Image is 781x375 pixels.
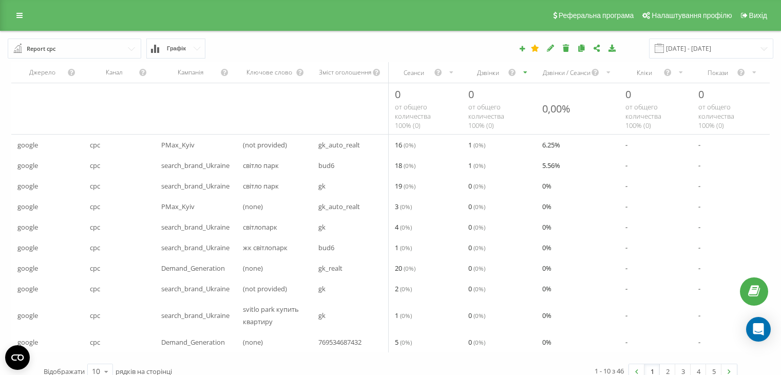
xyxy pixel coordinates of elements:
span: 0 [468,283,485,295]
span: gk_realt [318,262,342,274]
span: ( 0 %) [473,311,485,320]
span: google [17,180,38,192]
div: Покази [698,68,737,77]
span: 5.56 % [542,159,560,172]
span: жк світлопарк [243,241,288,254]
span: cpc [90,283,100,295]
span: svitlo park купить квартиру [243,303,306,328]
span: 0 [468,87,474,101]
span: (none) [243,200,263,213]
div: Open Intercom Messenger [746,317,771,342]
span: 1 [468,139,485,151]
span: - [625,262,627,274]
span: 0 % [542,241,551,254]
span: 769534687432 [318,336,361,348]
span: ( 0 %) [473,338,485,346]
span: ( 0 %) [404,264,415,272]
div: 0,00% [542,102,570,116]
span: 0 % [542,180,551,192]
span: - [698,139,700,151]
span: Графік [167,45,186,52]
span: ( 0 %) [400,338,412,346]
span: google [17,200,38,213]
span: ( 0 %) [400,223,412,231]
span: - [698,241,700,254]
span: cpc [90,200,100,213]
span: 18 [395,159,415,172]
span: google [17,309,38,322]
span: gk [318,309,326,322]
span: - [625,200,627,213]
span: search_brand_Ukraine [161,159,230,172]
span: search_brand_Ukraine [161,283,230,295]
span: 0 [468,262,485,274]
span: bud6 [318,159,334,172]
span: 0 [468,241,485,254]
span: 0 [468,336,485,348]
span: - [625,241,627,254]
span: cpc [90,139,100,151]
i: Створити звіт [519,45,526,51]
span: google [17,159,38,172]
span: от общего количества 100% ( 0 ) [468,102,504,130]
span: Demand_Generation [161,262,225,274]
span: - [698,180,700,192]
span: cpc [90,221,100,233]
span: ( 0 %) [473,202,485,211]
span: 19 [395,180,415,192]
span: от общего количества 100% ( 0 ) [395,102,431,130]
div: Ключове слово [243,68,296,77]
span: 2 [395,283,412,295]
span: світло парк [243,180,279,192]
span: 0 % [542,262,551,274]
span: cpc [90,336,100,348]
span: 0 % [542,283,551,295]
span: gk [318,283,326,295]
span: - [698,159,700,172]
i: Копіювати звіт [577,44,586,51]
span: 0 [468,180,485,192]
span: cpc [90,159,100,172]
span: google [17,241,38,254]
span: search_brand_Ukraine [161,241,230,254]
span: 5 [395,336,412,348]
span: от общего количества 100% ( 0 ) [698,102,734,130]
div: Кампанія [161,68,220,77]
span: Налаштування профілю [652,11,732,20]
i: Завантажити звіт [608,44,617,51]
span: 1 [395,309,412,322]
span: gk_auto_realt [318,200,360,213]
span: google [17,221,38,233]
span: ( 0 %) [473,182,485,190]
div: Report cpc [27,43,55,54]
span: bud6 [318,241,334,254]
div: scrollable content [11,62,770,352]
span: - [625,283,627,295]
span: - [625,180,627,192]
div: Дзвінки [468,68,507,77]
span: - [625,309,627,322]
span: 4 [395,221,412,233]
span: 20 [395,262,415,274]
div: Канал [90,68,139,77]
span: (not provided) [243,139,287,151]
span: 0 [468,200,485,213]
span: - [625,221,627,233]
span: gk_auto_realt [318,139,360,151]
span: 6.25 % [542,139,560,151]
span: PMax_Kyiv [161,200,195,213]
span: 1 [395,241,412,254]
span: 3 [395,200,412,213]
span: 0 [625,87,631,101]
span: ( 0 %) [473,285,485,293]
span: ( 0 %) [400,311,412,320]
span: ( 0 %) [400,285,412,293]
span: 0 [468,309,485,322]
span: 16 [395,139,415,151]
span: google [17,139,38,151]
span: ( 0 %) [473,141,485,149]
span: PMax_Kyiv [161,139,195,151]
span: ( 0 %) [404,141,415,149]
span: cpc [90,309,100,322]
span: 0 [698,87,704,101]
